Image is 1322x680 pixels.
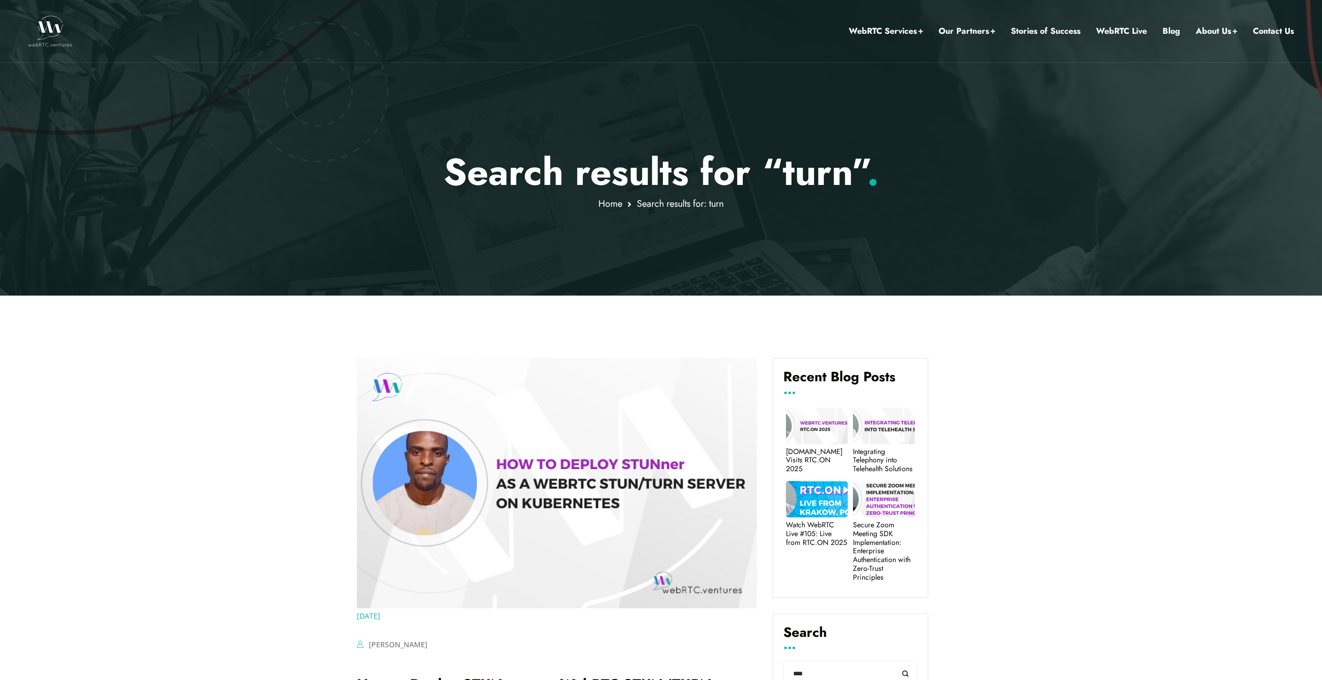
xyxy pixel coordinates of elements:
[357,608,380,624] a: [DATE]
[1253,24,1294,38] a: Contact Us
[939,24,995,38] a: Our Partners
[1011,24,1080,38] a: Stories of Success
[28,16,72,47] img: WebRTC.ventures
[1096,24,1147,38] a: WebRTC Live
[867,145,879,199] span: .
[598,197,622,210] a: Home
[1163,24,1180,38] a: Blog
[1196,24,1237,38] a: About Us
[853,521,915,582] a: Secure Zoom Meeting SDK Implementation: Enterprise Authentication with Zero-Trust Principles
[786,521,848,546] a: Watch WebRTC Live #105: Live from RTC.ON 2025
[853,447,915,473] a: Integrating Telephony into Telehealth Solutions
[369,639,428,649] a: [PERSON_NAME]
[357,150,965,194] p: Search results for “turn”
[849,24,923,38] a: WebRTC Services
[786,447,848,473] a: [DOMAIN_NAME] Visits RTC.ON 2025
[783,369,917,393] h4: Recent Blog Posts
[637,197,724,210] span: Search results for: turn
[783,624,917,648] label: Search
